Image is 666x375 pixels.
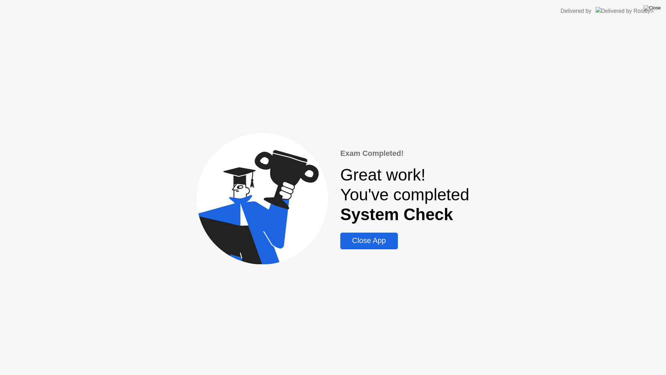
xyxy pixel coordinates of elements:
[340,165,469,224] div: Great work! You've completed
[342,236,395,245] div: Close App
[596,7,654,15] img: Delivered by Rosalyn
[340,233,398,249] button: Close App
[643,5,661,11] img: Close
[340,148,469,159] div: Exam Completed!
[340,205,453,224] b: System Check
[561,7,591,15] div: Delivered by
